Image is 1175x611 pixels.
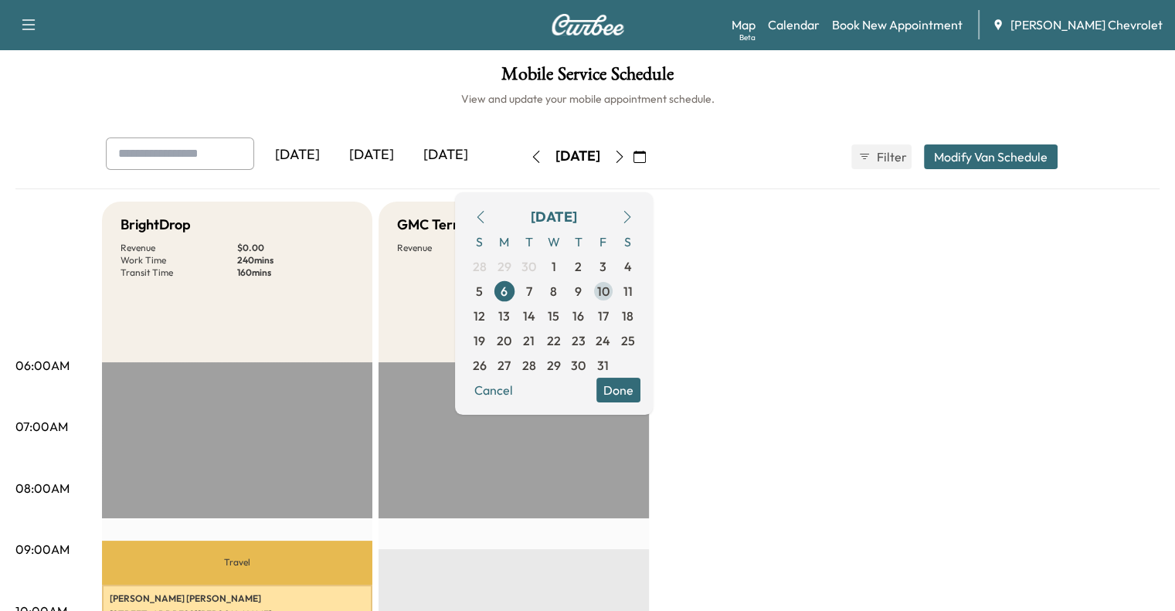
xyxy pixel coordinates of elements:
[260,137,335,173] div: [DATE]
[571,356,586,375] span: 30
[110,592,365,605] p: [PERSON_NAME] [PERSON_NAME]
[467,229,492,254] span: S
[523,307,535,325] span: 14
[15,91,1160,107] h6: View and update your mobile appointment schedule.
[121,254,237,266] p: Work Time
[473,257,487,276] span: 28
[924,144,1058,169] button: Modify Van Schedule
[598,307,609,325] span: 17
[1010,15,1163,34] span: [PERSON_NAME] Chevrolet
[397,242,514,254] p: Revenue
[15,417,68,436] p: 07:00AM
[596,378,640,402] button: Done
[501,282,508,300] span: 6
[555,147,600,166] div: [DATE]
[547,331,561,350] span: 22
[768,15,820,34] a: Calendar
[542,229,566,254] span: W
[551,14,625,36] img: Curbee Logo
[15,65,1160,91] h1: Mobile Service Schedule
[476,282,483,300] span: 5
[550,282,557,300] span: 8
[621,331,635,350] span: 25
[497,331,511,350] span: 20
[552,257,556,276] span: 1
[732,15,756,34] a: MapBeta
[851,144,912,169] button: Filter
[531,206,577,228] div: [DATE]
[409,137,483,173] div: [DATE]
[492,229,517,254] span: M
[121,242,237,254] p: Revenue
[548,307,559,325] span: 15
[237,242,354,254] p: $ 0.00
[397,214,477,236] h5: GMC Terrain
[474,331,485,350] span: 19
[566,229,591,254] span: T
[591,229,616,254] span: F
[473,356,487,375] span: 26
[832,15,963,34] a: Book New Appointment
[121,214,191,236] h5: BrightDrop
[102,541,372,585] p: Travel
[521,257,536,276] span: 30
[15,356,70,375] p: 06:00AM
[597,282,610,300] span: 10
[623,282,633,300] span: 11
[237,266,354,279] p: 160 mins
[121,266,237,279] p: Transit Time
[467,378,520,402] button: Cancel
[474,307,485,325] span: 12
[498,356,511,375] span: 27
[622,307,633,325] span: 18
[624,257,632,276] span: 4
[335,137,409,173] div: [DATE]
[877,148,905,166] span: Filter
[15,540,70,558] p: 09:00AM
[498,257,511,276] span: 29
[498,307,510,325] span: 13
[517,229,542,254] span: T
[739,32,756,43] div: Beta
[575,257,582,276] span: 2
[526,282,532,300] span: 7
[575,282,582,300] span: 9
[547,356,561,375] span: 29
[596,331,610,350] span: 24
[572,331,586,350] span: 23
[572,307,584,325] span: 16
[237,254,354,266] p: 240 mins
[522,356,536,375] span: 28
[599,257,606,276] span: 3
[597,356,609,375] span: 31
[15,479,70,497] p: 08:00AM
[616,229,640,254] span: S
[523,331,535,350] span: 21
